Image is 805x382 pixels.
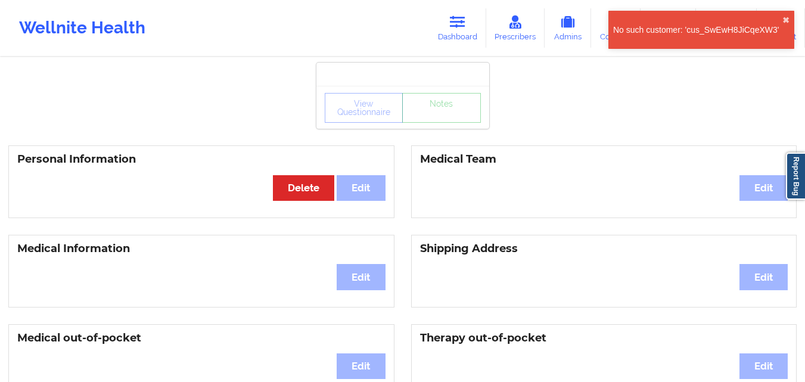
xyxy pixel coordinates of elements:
[420,153,788,166] h3: Medical Team
[17,331,386,345] h3: Medical out-of-pocket
[17,242,386,256] h3: Medical Information
[17,153,386,166] h3: Personal Information
[786,153,805,200] a: Report Bug
[613,24,782,36] div: No such customer: 'cus_SwEwH8JiCqeXW3'
[429,8,486,48] a: Dashboard
[273,175,334,201] button: Delete
[545,8,591,48] a: Admins
[486,8,545,48] a: Prescribers
[782,15,790,25] button: close
[591,8,641,48] a: Coaches
[420,331,788,345] h3: Therapy out-of-pocket
[420,242,788,256] h3: Shipping Address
